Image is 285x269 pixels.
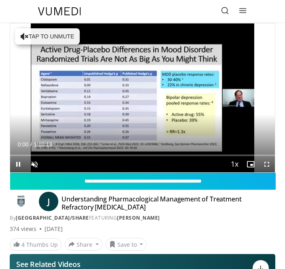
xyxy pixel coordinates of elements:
[21,241,25,248] span: 4
[10,195,32,208] img: Silver Hill Hospital/SHARE
[10,238,62,251] a: 4 Thumbs Up
[45,225,63,233] div: [DATE]
[10,23,275,172] video-js: Video Player
[39,192,58,211] a: J
[10,155,275,156] div: Progress Bar
[226,156,242,172] button: Playback Rate
[117,214,160,221] a: [PERSON_NAME]
[34,141,53,148] span: 1:10:19
[10,214,275,222] div: By FEATURING
[17,141,28,148] span: 0:00
[26,156,43,172] button: Unmute
[62,195,249,211] h4: Understanding Pharmacological Management of Treatment Refractory [MEDICAL_DATA]
[242,156,259,172] button: Enable picture-in-picture mode
[16,260,116,268] p: See Related Videos
[106,238,147,251] button: Save to
[10,156,26,172] button: Pause
[30,141,32,148] span: /
[15,28,80,44] button: Tap to unmute
[38,7,81,15] img: VuMedi Logo
[65,238,102,251] button: Share
[259,156,275,172] button: Fullscreen
[10,225,36,233] span: 374 views
[16,214,89,221] a: [GEOGRAPHIC_DATA]/SHARE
